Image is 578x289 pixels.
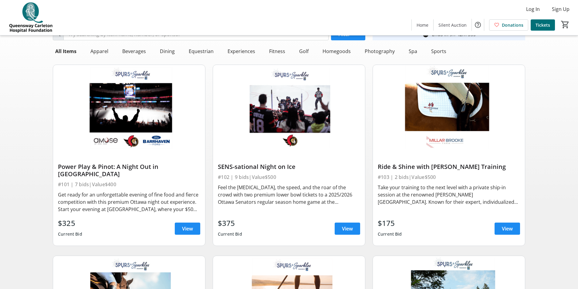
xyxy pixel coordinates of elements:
a: Silent Auction [434,19,472,31]
div: Beverages [120,45,148,57]
div: Dining [157,45,177,57]
span: Tickets [536,22,550,28]
div: Power Play & Pinot: A Night Out in [GEOGRAPHIC_DATA] [58,163,200,178]
div: #103 | 2 bids | Value $500 [378,173,520,181]
div: All Items [53,45,79,57]
div: Golf [297,45,311,57]
span: Sign Up [552,5,570,13]
div: Take your training to the next level with a private ship-in session at the renowned [PERSON_NAME]... [378,184,520,206]
img: QCH Foundation's Logo [4,2,58,33]
div: Current Bid [378,229,402,240]
span: View [342,225,353,232]
div: Get ready for an unforgettable evening of fine food and fierce competition with this premium Otta... [58,191,200,213]
span: Silent Auction [438,22,467,28]
a: View [335,223,360,235]
button: Log In [521,4,545,14]
span: View [502,225,513,232]
span: Home [417,22,428,28]
div: $375 [218,218,242,229]
div: Current Bid [218,229,242,240]
a: Donations [489,19,528,31]
a: View [495,223,520,235]
div: Ride & Shine with [PERSON_NAME] Training [378,163,520,170]
div: Equestrian [186,45,216,57]
button: Help [472,19,484,31]
button: Sign Up [547,4,574,14]
div: $175 [378,218,402,229]
div: Fitness [267,45,288,57]
a: View [175,223,200,235]
a: Home [412,19,433,31]
div: Apparel [88,45,111,57]
button: Cart [560,19,571,30]
div: Current Bid [58,229,82,240]
span: Donations [502,22,523,28]
div: Feel the [MEDICAL_DATA], the speed, and the roar of the crowd with two premium lower bowl tickets... [218,184,360,206]
div: Spa [406,45,420,57]
div: Homegoods [320,45,353,57]
div: #101 | 7 bids | Value $400 [58,180,200,189]
span: Log In [526,5,540,13]
span: View [182,225,193,232]
div: SENS-sational Night on Ice [218,163,360,170]
a: Tickets [531,19,555,31]
img: Power Play & Pinot: A Night Out in Ottawa [53,65,205,150]
div: #102 | 9 bids | Value $500 [218,173,360,181]
img: Ride & Shine with Millar Brooke Training [373,65,525,150]
div: Photography [362,45,397,57]
div: Experiences [225,45,258,57]
div: $325 [58,218,82,229]
button: Filter [331,28,365,40]
div: Sports [429,45,449,57]
img: SENS-sational Night on Ice [213,65,365,150]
